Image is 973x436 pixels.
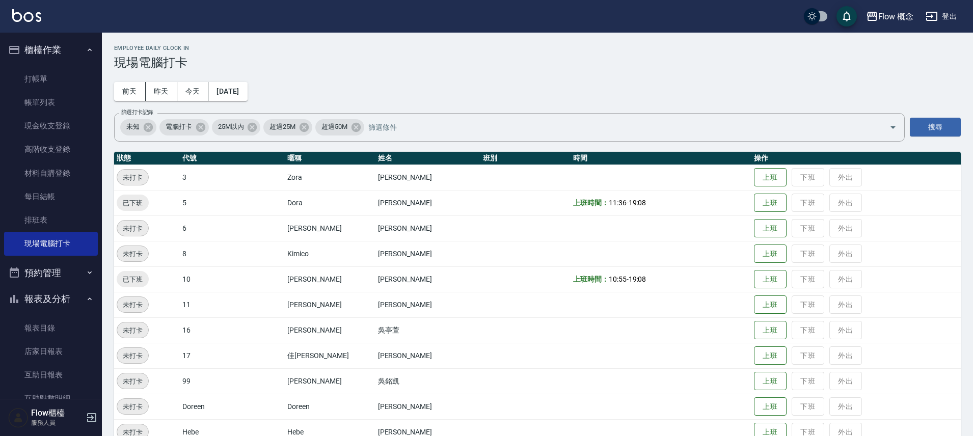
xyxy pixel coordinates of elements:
span: 未打卡 [117,350,148,361]
td: [PERSON_NAME] [375,266,480,292]
h5: Flow櫃檯 [31,408,83,418]
input: 篩選條件 [366,118,872,136]
button: 上班 [754,194,787,212]
span: 11:36 [609,199,627,207]
td: Zora [285,165,375,190]
button: 搜尋 [910,118,961,137]
td: [PERSON_NAME] [375,190,480,215]
button: Flow 概念 [862,6,918,27]
td: 17 [180,343,285,368]
span: 未打卡 [117,249,148,259]
a: 現場電腦打卡 [4,232,98,255]
td: [PERSON_NAME] [375,215,480,241]
button: 櫃檯作業 [4,37,98,63]
td: 16 [180,317,285,343]
th: 班別 [480,152,571,165]
th: 時間 [571,152,751,165]
td: [PERSON_NAME] [375,292,480,317]
td: 5 [180,190,285,215]
td: [PERSON_NAME] [285,368,375,394]
button: Open [885,119,901,135]
span: 未打卡 [117,172,148,183]
h2: Employee Daily Clock In [114,45,961,51]
a: 店家日報表 [4,340,98,363]
th: 姓名 [375,152,480,165]
div: 超過25M [263,119,312,135]
b: 上班時間： [573,275,609,283]
th: 狀態 [114,152,180,165]
span: 超過25M [263,122,302,132]
td: Doreen [180,394,285,419]
td: Dora [285,190,375,215]
td: [PERSON_NAME] [375,165,480,190]
th: 操作 [751,152,961,165]
span: 25M以內 [212,122,250,132]
button: [DATE] [208,82,247,101]
button: 上班 [754,270,787,289]
span: 19:08 [629,275,646,283]
td: - [571,190,751,215]
span: 已下班 [117,198,149,208]
a: 帳單列表 [4,91,98,114]
button: 上班 [754,372,787,391]
label: 篩選打卡記錄 [121,108,153,116]
b: 上班時間： [573,199,609,207]
button: 上班 [754,168,787,187]
span: 已下班 [117,274,149,285]
span: 未打卡 [117,376,148,387]
td: 99 [180,368,285,394]
td: 吳銘凱 [375,368,480,394]
button: 上班 [754,295,787,314]
a: 排班表 [4,208,98,232]
span: 10:55 [609,275,627,283]
td: [PERSON_NAME] [285,266,375,292]
button: 報表及分析 [4,286,98,312]
div: 超過50M [315,119,364,135]
td: - [571,266,751,292]
span: 未知 [120,122,146,132]
td: [PERSON_NAME] [375,394,480,419]
span: 未打卡 [117,325,148,336]
a: 每日結帳 [4,185,98,208]
div: 電腦打卡 [159,119,209,135]
td: Kimico [285,241,375,266]
td: [PERSON_NAME] [375,343,480,368]
h3: 現場電腦打卡 [114,56,961,70]
th: 代號 [180,152,285,165]
span: 未打卡 [117,299,148,310]
td: [PERSON_NAME] [285,317,375,343]
a: 現金收支登錄 [4,114,98,138]
span: 超過50M [315,122,354,132]
td: [PERSON_NAME] [285,292,375,317]
td: 吳亭萱 [375,317,480,343]
td: 6 [180,215,285,241]
button: save [836,6,857,26]
button: 今天 [177,82,209,101]
a: 互助點數明細 [4,387,98,410]
img: Person [8,407,29,428]
td: 8 [180,241,285,266]
td: 3 [180,165,285,190]
button: 昨天 [146,82,177,101]
a: 材料自購登錄 [4,161,98,185]
button: 預約管理 [4,260,98,286]
button: 上班 [754,346,787,365]
span: 電腦打卡 [159,122,198,132]
div: Flow 概念 [878,10,914,23]
td: 佳[PERSON_NAME] [285,343,375,368]
button: 登出 [922,7,961,26]
button: 上班 [754,321,787,340]
p: 服務人員 [31,418,83,427]
a: 高階收支登錄 [4,138,98,161]
button: 上班 [754,397,787,416]
a: 打帳單 [4,67,98,91]
td: Doreen [285,394,375,419]
div: 未知 [120,119,156,135]
span: 19:08 [629,199,646,207]
th: 暱稱 [285,152,375,165]
span: 未打卡 [117,223,148,234]
button: 上班 [754,244,787,263]
div: 25M以內 [212,119,261,135]
td: 11 [180,292,285,317]
span: 未打卡 [117,401,148,412]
